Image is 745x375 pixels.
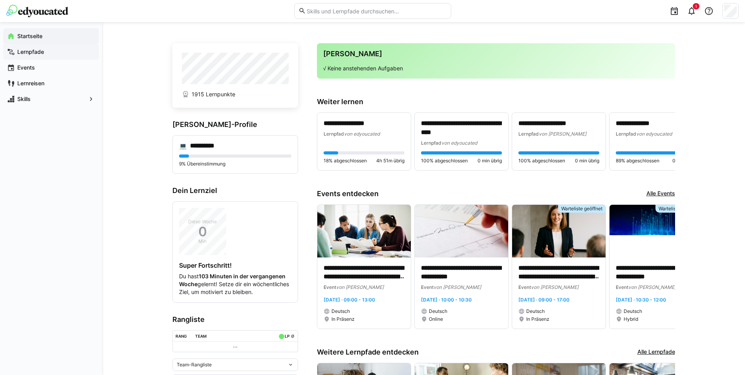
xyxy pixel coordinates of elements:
[344,131,380,137] span: von edyoucated
[285,334,289,338] div: LP
[672,158,697,164] span: 0 min übrig
[421,297,472,303] span: [DATE] · 10:00 - 10:30
[531,284,578,290] span: von [PERSON_NAME]
[478,158,502,164] span: 0 min übrig
[176,334,187,338] div: Rang
[441,140,477,146] span: von edyoucated
[434,284,481,290] span: von [PERSON_NAME]
[637,348,675,357] a: Alle Lernpfade
[177,362,212,368] span: Team-Rangliste
[526,316,549,322] span: In Präsenz
[179,273,286,287] strong: 103 Minuten in der vergangenen Woche
[331,308,350,314] span: Deutsch
[695,4,697,9] span: 1
[192,90,235,98] span: 1915 Lernpunkte
[317,189,379,198] h3: Events entdecken
[179,261,291,269] h4: Super Fortschritt!
[610,205,703,257] img: image
[331,316,355,322] span: In Präsenz
[179,161,291,167] p: 9% Übereinstimmung
[317,348,419,357] h3: Weitere Lernpfade entdecken
[518,297,569,303] span: [DATE] · 09:00 - 17:00
[659,206,700,212] span: Warteliste geöffnet
[628,284,676,290] span: von [PERSON_NAME]
[561,206,602,212] span: Warteliste geöffnet
[429,308,447,314] span: Deutsch
[512,205,606,257] img: image
[526,308,545,314] span: Deutsch
[421,140,441,146] span: Lernpfad
[421,284,434,290] span: Event
[575,158,599,164] span: 0 min übrig
[616,297,666,303] span: [DATE] · 10:30 - 12:00
[336,284,384,290] span: von [PERSON_NAME]
[429,316,443,322] span: Online
[518,131,539,137] span: Lernpfad
[317,97,675,106] h3: Weiter lernen
[518,284,531,290] span: Event
[616,158,659,164] span: 89% abgeschlossen
[421,158,468,164] span: 100% abgeschlossen
[539,131,586,137] span: von [PERSON_NAME]
[415,205,508,257] img: image
[624,308,642,314] span: Deutsch
[376,158,405,164] span: 4h 51m übrig
[179,272,291,296] p: Du hast gelernt! Setze dir ein wöchentliches Ziel, um motiviert zu bleiben.
[616,284,628,290] span: Event
[518,158,565,164] span: 100% abgeschlossen
[324,131,344,137] span: Lernpfad
[323,50,669,58] h3: [PERSON_NAME]
[646,189,675,198] a: Alle Events
[636,131,672,137] span: von edyoucated
[172,315,298,324] h3: Rangliste
[317,205,411,257] img: image
[323,64,669,72] p: √ Keine anstehenden Aufgaben
[195,334,207,338] div: Team
[624,316,638,322] span: Hybrid
[291,332,295,339] a: ø
[324,158,367,164] span: 18% abgeschlossen
[172,120,298,129] h3: [PERSON_NAME]-Profile
[306,7,447,15] input: Skills und Lernpfade durchsuchen…
[324,284,336,290] span: Event
[616,131,636,137] span: Lernpfad
[324,297,375,303] span: [DATE] · 09:00 - 13:00
[172,186,298,195] h3: Dein Lernziel
[179,142,187,150] div: 💻️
